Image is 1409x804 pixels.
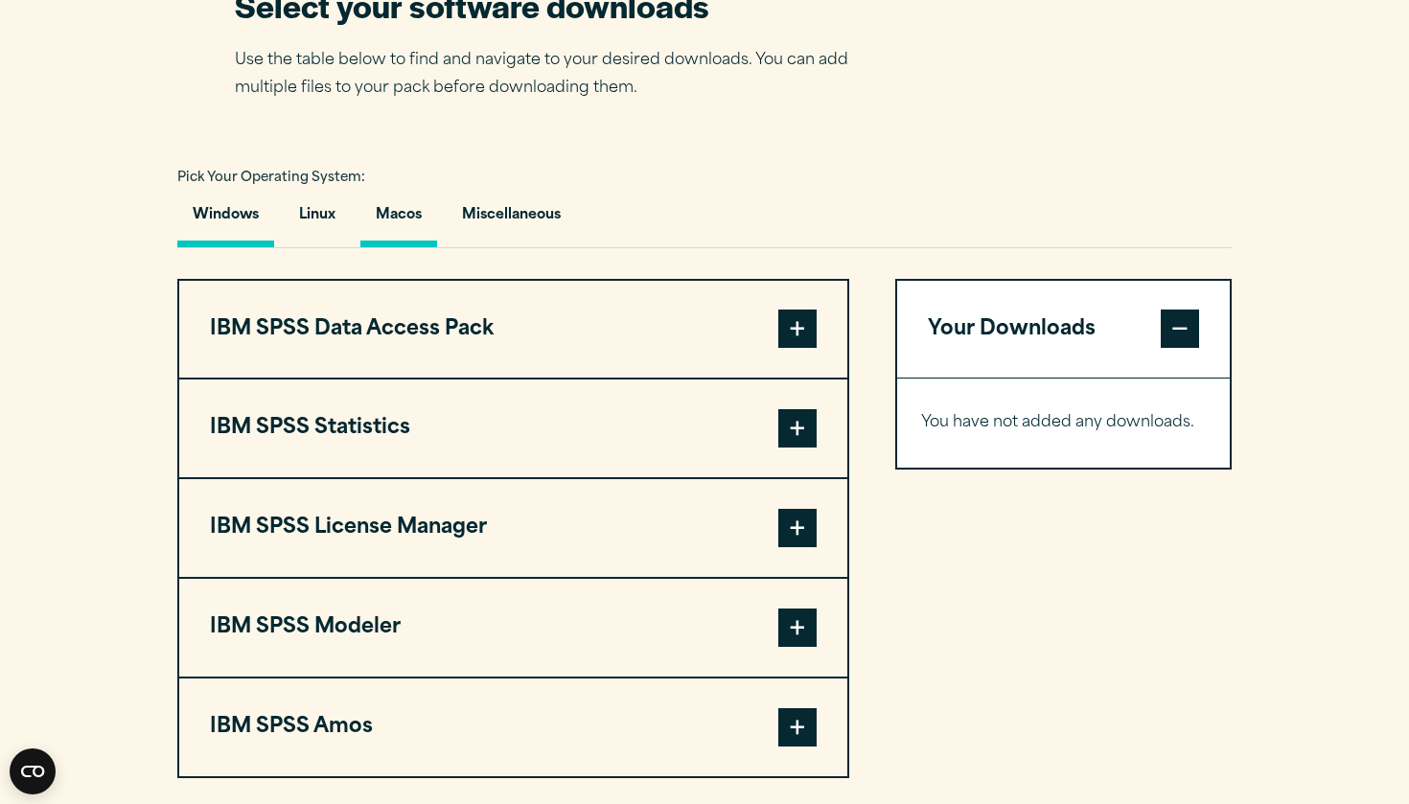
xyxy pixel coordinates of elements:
[179,678,847,776] button: IBM SPSS Amos
[447,193,576,247] button: Miscellaneous
[235,47,877,103] p: Use the table below to find and navigate to your desired downloads. You can add multiple files to...
[177,172,365,184] span: Pick Your Operating System:
[921,409,1206,437] p: You have not added any downloads.
[179,479,847,577] button: IBM SPSS License Manager
[284,193,351,247] button: Linux
[179,579,847,677] button: IBM SPSS Modeler
[179,379,847,477] button: IBM SPSS Statistics
[10,748,56,794] button: Open CMP widget
[360,193,437,247] button: Macos
[897,281,1230,379] button: Your Downloads
[897,378,1230,468] div: Your Downloads
[177,193,274,247] button: Windows
[179,281,847,379] button: IBM SPSS Data Access Pack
